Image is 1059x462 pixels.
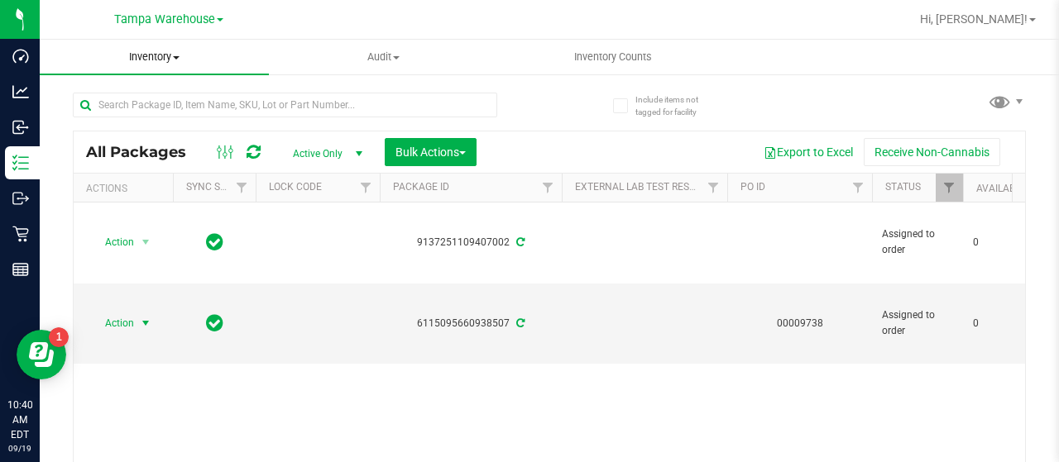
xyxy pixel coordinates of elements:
[114,12,215,26] span: Tampa Warehouse
[12,261,29,278] inline-svg: Reports
[270,50,497,64] span: Audit
[552,50,674,64] span: Inventory Counts
[40,50,269,64] span: Inventory
[12,155,29,171] inline-svg: Inventory
[777,317,823,329] a: 00009738
[136,312,156,335] span: select
[575,181,705,193] a: External Lab Test Result
[973,235,1036,250] span: 0
[73,93,497,117] input: Search Package ID, Item Name, SKU, Lot or Part Number...
[40,40,269,74] a: Inventory
[882,226,953,258] span: Assigned to order
[753,138,864,166] button: Export to Excel
[12,190,29,207] inline-svg: Outbound
[635,93,718,118] span: Include items not tagged for facility
[395,145,466,159] span: Bulk Actions
[882,307,953,339] span: Assigned to order
[90,312,135,335] span: Action
[393,181,449,193] a: Package ID
[12,83,29,100] inline-svg: Analytics
[269,181,322,193] a: Lock Code
[12,48,29,64] inline-svg: Dashboard
[90,231,135,254] span: Action
[385,138,477,166] button: Bulk Actions
[269,40,498,74] a: Audit
[377,235,564,250] div: 9137251109407002
[136,231,156,254] span: select
[740,181,765,193] a: PO ID
[514,317,525,329] span: Sync from Compliance System
[12,119,29,136] inline-svg: Inbound
[86,183,166,194] div: Actions
[7,398,32,442] p: 10:40 AM EDT
[206,231,223,254] span: In Sync
[12,226,29,242] inline-svg: Retail
[936,174,963,202] a: Filter
[228,174,256,202] a: Filter
[864,138,1000,166] button: Receive Non-Cannabis
[973,316,1036,331] span: 0
[700,174,727,202] a: Filter
[206,312,223,335] span: In Sync
[186,181,250,193] a: Sync Status
[514,236,525,248] span: Sync from Compliance System
[920,12,1028,26] span: Hi, [PERSON_NAME]!
[49,327,69,347] iframe: Resource center unread badge
[534,174,562,202] a: Filter
[7,442,32,455] p: 09/19
[845,174,872,202] a: Filter
[885,181,921,193] a: Status
[352,174,380,202] a: Filter
[498,40,727,74] a: Inventory Counts
[17,330,66,379] iframe: Resource center
[377,316,564,331] div: 6115095660938507
[86,143,203,161] span: All Packages
[976,183,1026,194] a: Available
